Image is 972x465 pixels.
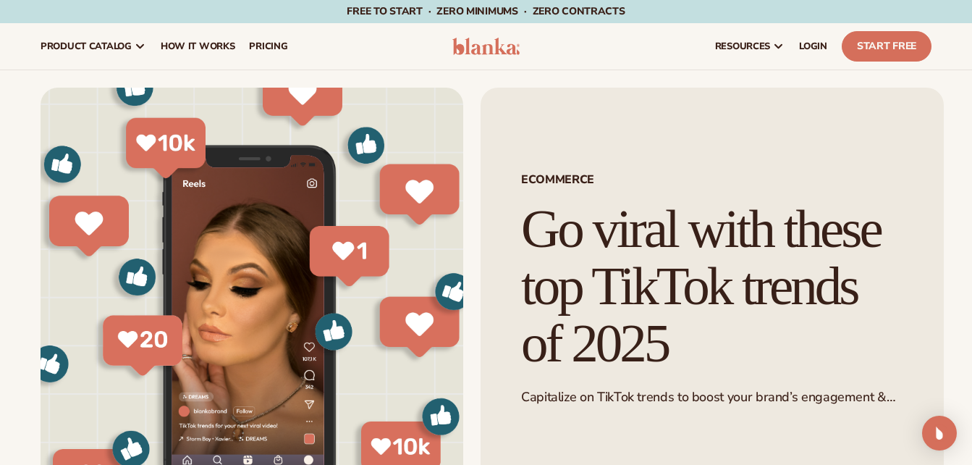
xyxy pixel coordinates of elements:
[521,389,903,406] p: Capitalize on TikTok trends to boost your brand’s engagement & awareness.
[708,23,792,70] a: resources
[249,41,287,52] span: pricing
[922,416,957,451] div: Open Intercom Messenger
[792,23,834,70] a: LOGIN
[41,41,132,52] span: product catalog
[842,31,931,62] a: Start Free
[715,41,770,52] span: resources
[33,23,153,70] a: product catalog
[521,174,903,185] span: Ecommerce
[161,41,235,52] span: How It Works
[452,38,520,55] img: logo
[242,23,295,70] a: pricing
[521,201,903,372] h1: Go viral with these top TikTok trends of 2025
[799,41,827,52] span: LOGIN
[347,4,625,18] span: Free to start · ZERO minimums · ZERO contracts
[153,23,242,70] a: How It Works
